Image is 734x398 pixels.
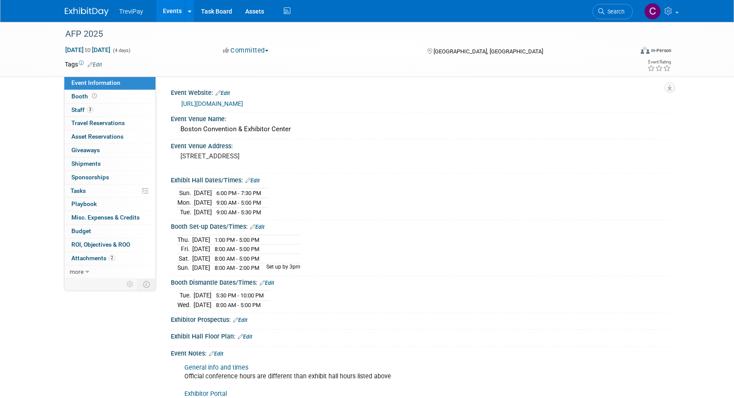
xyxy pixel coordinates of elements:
a: Edit [209,351,223,357]
div: Boston Convention & Exhibitor Center [177,122,663,136]
span: Misc. Expenses & Credits [71,214,140,221]
a: Sponsorships [64,171,155,184]
span: [GEOGRAPHIC_DATA], [GEOGRAPHIC_DATA] [434,48,543,55]
span: 8:00 AM - 5:00 PM [215,246,259,252]
a: Attachments2 [64,252,155,265]
span: Staff [71,106,93,113]
span: 5:30 PM - 10:00 PM [216,292,264,299]
a: Edit [260,280,274,286]
span: TreviPay [119,8,143,15]
td: Wed. [177,300,194,310]
td: Tue. [177,207,194,216]
div: Event Venue Address: [171,140,669,150]
div: Event Venue Name: [171,112,669,123]
a: Staff3 [64,104,155,117]
div: Booth Dismantle Dates/Times: [171,276,669,287]
pre: [STREET_ADDRESS] [180,152,369,160]
span: 6:00 PM - 7:30 PM [216,190,261,196]
span: (4 days) [112,48,131,53]
div: Event Website: [171,86,669,98]
td: [DATE] [194,198,212,208]
a: [URL][DOMAIN_NAME] [181,100,243,107]
div: Event Rating [647,60,671,64]
a: Exhibitor Portal [184,390,227,398]
td: [DATE] [192,263,210,272]
span: Search [604,8,625,15]
span: 2 [109,255,115,261]
td: [DATE] [194,300,212,310]
img: Celia Ahrens [644,3,661,20]
a: more [64,265,155,279]
td: Personalize Event Tab Strip [123,279,138,290]
span: Sponsorships [71,174,109,181]
div: Booth Set-up Dates/Times: [171,220,669,231]
a: Edit [245,178,260,184]
span: ROI, Objectives & ROO [71,241,130,248]
a: Edit [233,317,247,323]
td: Fri. [177,244,192,254]
td: [DATE] [192,244,210,254]
span: 8:00 AM - 2:00 PM [215,265,259,271]
span: 8:00 AM - 5:00 PM [216,302,261,308]
td: Set up by 3pm [261,263,300,272]
img: ExhibitDay [65,7,109,16]
a: Travel Reservations [64,117,155,130]
span: more [70,268,84,275]
td: Tue. [177,291,194,300]
div: In-Person [651,47,671,54]
span: Booth not reserved yet [90,93,99,99]
span: Shipments [71,160,101,167]
a: Edit [215,90,230,96]
span: 9:00 AM - 5:30 PM [216,209,261,216]
a: Shipments [64,157,155,171]
td: Thu. [177,235,192,244]
span: 1:00 PM - 5:00 PM [215,237,259,243]
td: [DATE] [194,207,212,216]
a: Edit [88,62,102,68]
a: Edit [250,224,265,230]
button: Committed [220,46,272,55]
div: Exhibit Hall Floor Plan: [171,330,669,341]
div: Exhibit Hall Dates/Times: [171,174,669,185]
span: Budget [71,227,91,234]
td: [DATE] [192,235,210,244]
a: Event Information [64,77,155,90]
span: Giveaways [71,147,100,154]
td: Sat. [177,254,192,263]
div: AFP 2025 [62,26,620,42]
a: Playbook [64,198,155,211]
td: Mon. [177,198,194,208]
span: Event Information [71,79,120,86]
a: Asset Reservations [64,130,155,143]
a: Edit [238,334,252,340]
span: Asset Reservations [71,133,124,140]
span: 9:00 AM - 5:00 PM [216,199,261,206]
a: Budget [64,225,155,238]
div: Event Format [581,45,671,59]
a: ROI, Objectives & ROO [64,238,155,251]
div: Exhibitor Prospectus: [171,313,669,325]
span: Booth [71,93,99,100]
span: [DATE] [DATE] [65,46,111,54]
span: Tasks [71,187,86,194]
td: [DATE] [194,291,212,300]
td: Sun. [177,263,192,272]
span: 3 [87,106,93,113]
a: Booth [64,90,155,103]
a: General info and times [184,364,248,371]
div: Event Notes: [171,347,669,358]
a: Giveaways [64,144,155,157]
td: Toggle Event Tabs [138,279,156,290]
td: Sun. [177,189,194,198]
img: Format-Inperson.png [641,47,649,54]
td: Tags [65,60,102,69]
a: Search [593,4,633,19]
span: 8:00 AM - 5:00 PM [215,255,259,262]
td: [DATE] [194,189,212,198]
span: Attachments [71,255,115,262]
a: Misc. Expenses & Credits [64,211,155,224]
td: [DATE] [192,254,210,263]
a: Tasks [64,185,155,198]
span: Playbook [71,200,97,207]
span: to [84,46,92,53]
